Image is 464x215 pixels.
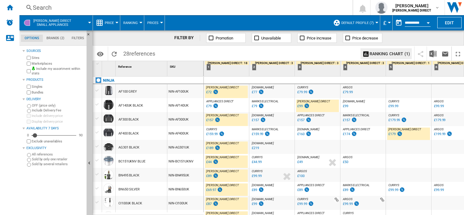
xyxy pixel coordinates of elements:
div: £79 [252,104,257,108]
label: Marketplaces [32,61,84,66]
img: promotionV3.png [349,187,355,192]
div: £99.99 [388,188,398,192]
div: Default profile (7) [333,15,377,30]
div: £89 [297,188,303,192]
div: £157 [297,118,305,122]
button: Ranking [123,15,141,30]
div: £89 [252,188,257,192]
div: £99.99 [434,104,444,108]
div: [PERSON_NAME] DIRECT £72 [205,86,248,100]
div: Last updated : Tuesday, 26 August 2025 06:15 [251,201,264,207]
span: ARGOS [343,155,353,159]
button: md-calendar [393,17,405,29]
div: 5 [389,64,393,70]
img: promotionV3.png [397,131,403,136]
div: 2 [252,64,256,70]
button: Share this bookmark with others [415,46,427,61]
div: CURRYS £179.99 [387,114,430,128]
div: £87 [206,202,212,206]
span: [DOMAIN_NAME] [297,155,319,159]
span: CURRYS [388,100,399,103]
div: 1 [PERSON_NAME] DIRECT : 18 [205,61,249,76]
div: 2 [PERSON_NAME] DIRECT : 3 [251,61,295,76]
b: [PERSON_NAME] DIRECT [392,9,431,12]
div: [PERSON_NAME] DIRECT £99 [296,100,339,114]
span: ARGOS [434,114,444,117]
div: MARKS ELECTRICAL £157 [342,114,384,128]
span: [DOMAIN_NAME] [252,197,274,201]
div: [DOMAIN_NAME] £89 [251,183,293,197]
div: £79.99 [343,90,353,94]
div: APPLIANCES DIRECT £157 [296,114,339,128]
img: mysite-bg-18x18.png [32,67,35,70]
span: ARGOS [297,169,307,173]
button: Reload [108,46,120,61]
img: promotionV3.png [399,187,405,192]
div: 3 [PERSON_NAME] DIRECT : 3 [296,61,340,76]
div: £189 [206,146,213,150]
div: £99 [343,104,348,108]
span: APPLIANCES DIRECT [297,211,325,215]
img: promotionV3.png [401,117,407,122]
div: [PERSON_NAME] DIRECT : 18 [205,61,249,65]
div: [PERSON_NAME] DIRECT : 3 [251,61,295,65]
div: Sort None [169,61,203,70]
input: Sold by several retailers [27,163,31,167]
img: promotionV3.png [213,173,219,178]
label: Include Delivery Fee [32,108,84,113]
input: Singles [27,85,31,89]
span: Price [105,21,114,25]
div: 4 [343,64,347,70]
span: SKU [170,65,176,68]
img: promotionV3.png [219,131,225,136]
div: APPLIANCES DIRECT £79 [205,100,248,114]
img: promotionV3.png [258,89,264,94]
img: promotionV3.png [304,187,310,192]
div: CURRYS £99.99 [296,197,339,211]
div: Last updated : Tuesday, 26 August 2025 03:32 [387,103,398,109]
div: Last updated : Tuesday, 26 August 2025 06:34 [251,145,259,151]
button: Ranking chart (1) [360,48,412,59]
span: Price decrease [352,36,378,40]
img: promotionV3.png [305,131,312,136]
div: FILTER BY [174,35,200,41]
span: CURRYS [206,128,217,131]
div: Last updated : Tuesday, 26 August 2025 03:03 [433,131,452,137]
span: 28 [120,46,158,59]
span: CURRYS [252,169,262,173]
div: Last updated : Tuesday, 26 August 2025 06:10 [251,89,264,95]
div: [PERSON_NAME] DIRECT £89 [205,169,248,183]
label: Sold by only one retailer [32,157,84,162]
div: Last updated : Tuesday, 26 August 2025 08:21 [251,131,270,137]
span: CURRYS [388,114,399,117]
div: Search [33,3,337,12]
md-tab-item: Filters [68,35,88,42]
span: [DOMAIN_NAME] [343,100,365,103]
span: Promotion [216,36,233,40]
img: profile.jpg [375,2,387,14]
span: [PERSON_NAME] DIRECT [206,169,239,173]
div: Last updated : Tuesday, 26 August 2025 04:10 [387,117,407,123]
div: NIN-AF100UK [167,84,203,98]
div: Last updated : Tuesday, 26 August 2025 06:48 [205,173,219,179]
div: £99.99 [388,104,398,108]
input: Sold by only one retailer [27,158,31,162]
div: Last updated : Tuesday, 26 August 2025 06:10 [296,131,312,137]
div: [DOMAIN_NAME] £99 [342,100,384,114]
span: [PERSON_NAME] DIRECT [206,211,239,215]
button: Prices [147,15,162,30]
div: MARKS ELECTRICAL £159.99 [251,128,293,142]
span: APPLIANCES DIRECT [206,100,234,103]
img: promotionV3.png [351,131,357,136]
div: [PERSON_NAME] DIRECT : 3 [296,61,340,65]
div: Last updated : Monday, 25 August 2025 18:46 [205,89,219,95]
div: [PERSON_NAME] DIRECTSmall appliances [22,15,90,30]
div: Sort None [117,61,167,70]
div: £77 [252,90,257,94]
div: MARKS ELECTRICAL £89 [342,183,384,197]
div: CURRYS £99.99 [251,169,293,183]
span: MARKS ELECTRICAL [252,100,278,103]
span: £ [383,20,386,26]
span: Ranking [123,21,138,25]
